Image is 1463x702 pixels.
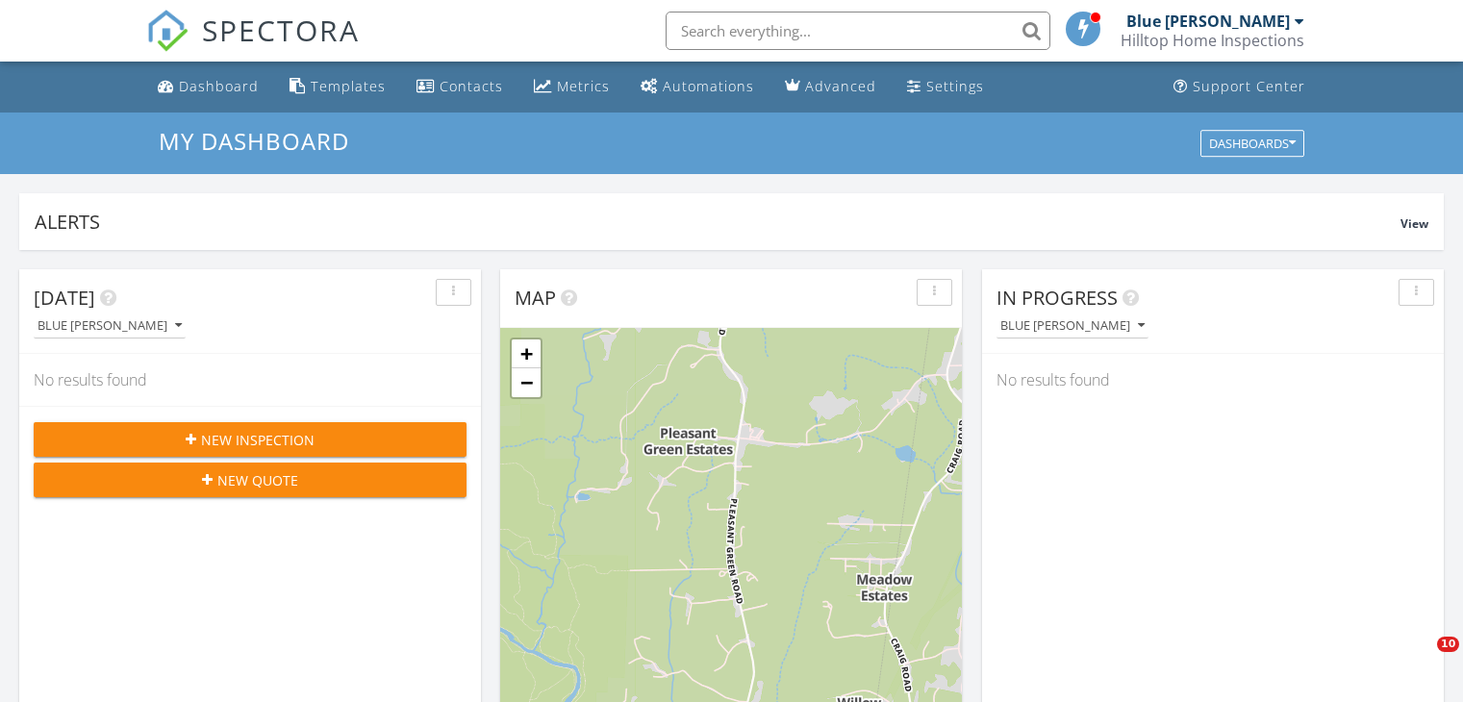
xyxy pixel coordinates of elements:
div: Alerts [35,209,1400,235]
a: Contacts [409,69,511,105]
button: New Inspection [34,422,467,457]
a: Zoom in [512,339,541,368]
div: Dashboard [179,77,259,95]
a: Support Center [1166,69,1313,105]
span: SPECTORA [202,10,360,50]
div: No results found [982,354,1444,406]
button: Blue [PERSON_NAME] [996,313,1148,339]
div: Dashboards [1209,137,1296,150]
div: Contacts [440,77,503,95]
a: SPECTORA [146,26,360,66]
input: Search everything... [666,12,1050,50]
span: New Quote [217,470,298,490]
div: Hilltop Home Inspections [1121,31,1304,50]
a: Advanced [777,69,884,105]
a: Settings [899,69,992,105]
img: The Best Home Inspection Software - Spectora [146,10,189,52]
div: No results found [19,354,481,406]
button: Blue [PERSON_NAME] [34,313,186,339]
div: Automations [663,77,754,95]
div: Support Center [1193,77,1305,95]
button: Dashboards [1200,130,1304,157]
span: 10 [1437,637,1459,652]
span: View [1400,215,1428,232]
div: Settings [926,77,984,95]
div: Metrics [557,77,610,95]
a: Dashboard [150,69,266,105]
iframe: Intercom live chat [1398,637,1444,683]
div: Blue [PERSON_NAME] [1126,12,1290,31]
span: My Dashboard [159,125,349,157]
a: Automations (Basic) [633,69,762,105]
div: Blue [PERSON_NAME] [38,319,182,333]
span: Map [515,285,556,311]
span: [DATE] [34,285,95,311]
span: In Progress [996,285,1118,311]
a: Zoom out [512,368,541,397]
span: New Inspection [201,430,315,450]
a: Templates [282,69,393,105]
a: Metrics [526,69,618,105]
button: New Quote [34,463,467,497]
div: Templates [311,77,386,95]
div: Advanced [805,77,876,95]
div: Blue [PERSON_NAME] [1000,319,1145,333]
